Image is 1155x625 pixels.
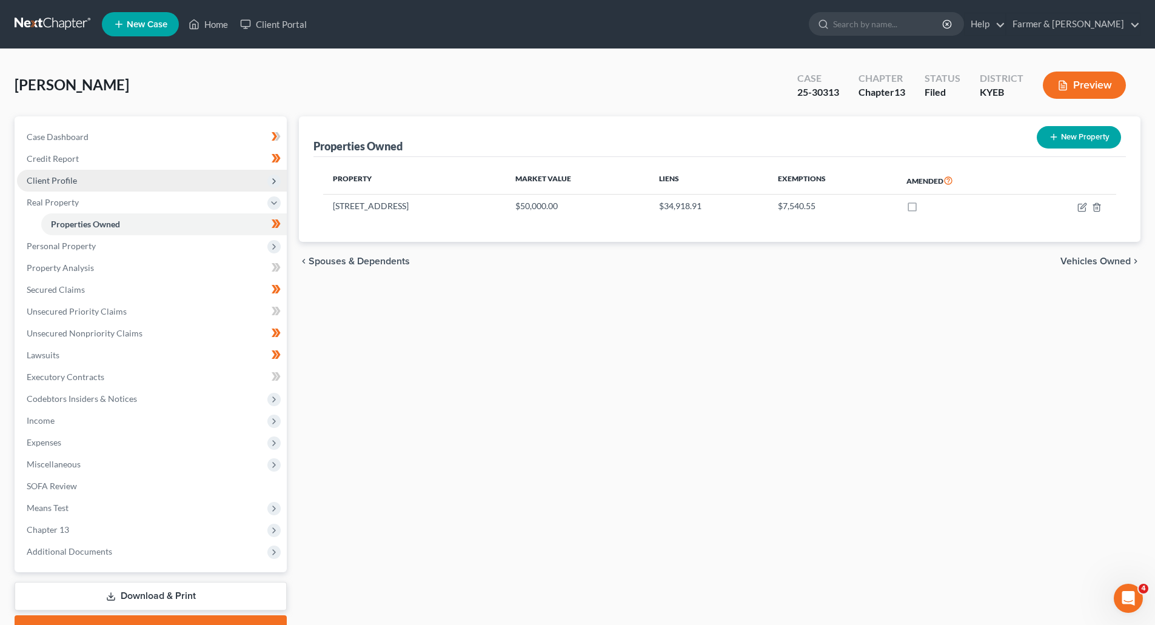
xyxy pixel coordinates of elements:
a: Home [182,13,234,35]
span: Means Test [27,503,69,513]
div: Chapter [859,85,905,99]
a: Download & Print [15,582,287,610]
a: Executory Contracts [17,366,287,388]
span: Personal Property [27,241,96,251]
a: SOFA Review [17,475,287,497]
span: Real Property [27,197,79,207]
input: Search by name... [833,13,944,35]
span: Additional Documents [27,546,112,556]
span: New Case [127,20,167,29]
span: Properties Owned [51,219,120,229]
a: Unsecured Priority Claims [17,301,287,323]
span: Vehicles Owned [1060,256,1131,266]
button: New Property [1037,126,1121,149]
td: $34,918.91 [649,195,768,218]
button: Vehicles Owned chevron_right [1060,256,1140,266]
div: Filed [925,85,960,99]
span: Executory Contracts [27,372,104,382]
td: [STREET_ADDRESS] [323,195,506,218]
span: [PERSON_NAME] [15,76,129,93]
div: Case [797,72,839,85]
th: Liens [649,167,768,195]
a: Credit Report [17,148,287,170]
a: Lawsuits [17,344,287,366]
a: Property Analysis [17,257,287,279]
a: Client Portal [234,13,313,35]
span: Spouses & Dependents [309,256,410,266]
i: chevron_right [1131,256,1140,266]
span: SOFA Review [27,481,77,491]
span: Miscellaneous [27,459,81,469]
iframe: Intercom live chat [1114,584,1143,613]
span: Codebtors Insiders & Notices [27,393,137,404]
a: Farmer & [PERSON_NAME] [1006,13,1140,35]
td: $7,540.55 [768,195,897,218]
span: Unsecured Nonpriority Claims [27,328,142,338]
div: Status [925,72,960,85]
span: Case Dashboard [27,132,89,142]
span: Property Analysis [27,262,94,273]
th: Amended [897,167,1023,195]
span: Client Profile [27,175,77,185]
i: chevron_left [299,256,309,266]
span: Credit Report [27,153,79,164]
th: Exemptions [768,167,897,195]
span: Expenses [27,437,61,447]
span: Income [27,415,55,426]
span: Secured Claims [27,284,85,295]
span: Chapter 13 [27,524,69,535]
a: Secured Claims [17,279,287,301]
a: Properties Owned [41,213,287,235]
span: Lawsuits [27,350,59,360]
span: 13 [894,86,905,98]
span: 4 [1139,584,1148,593]
button: Preview [1043,72,1126,99]
th: Market Value [506,167,649,195]
div: 25-30313 [797,85,839,99]
a: Unsecured Nonpriority Claims [17,323,287,344]
th: Property [323,167,506,195]
div: KYEB [980,85,1023,99]
span: Unsecured Priority Claims [27,306,127,316]
a: Help [965,13,1005,35]
a: Case Dashboard [17,126,287,148]
button: chevron_left Spouses & Dependents [299,256,410,266]
div: Properties Owned [313,139,403,153]
div: Chapter [859,72,905,85]
div: District [980,72,1023,85]
td: $50,000.00 [506,195,649,218]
